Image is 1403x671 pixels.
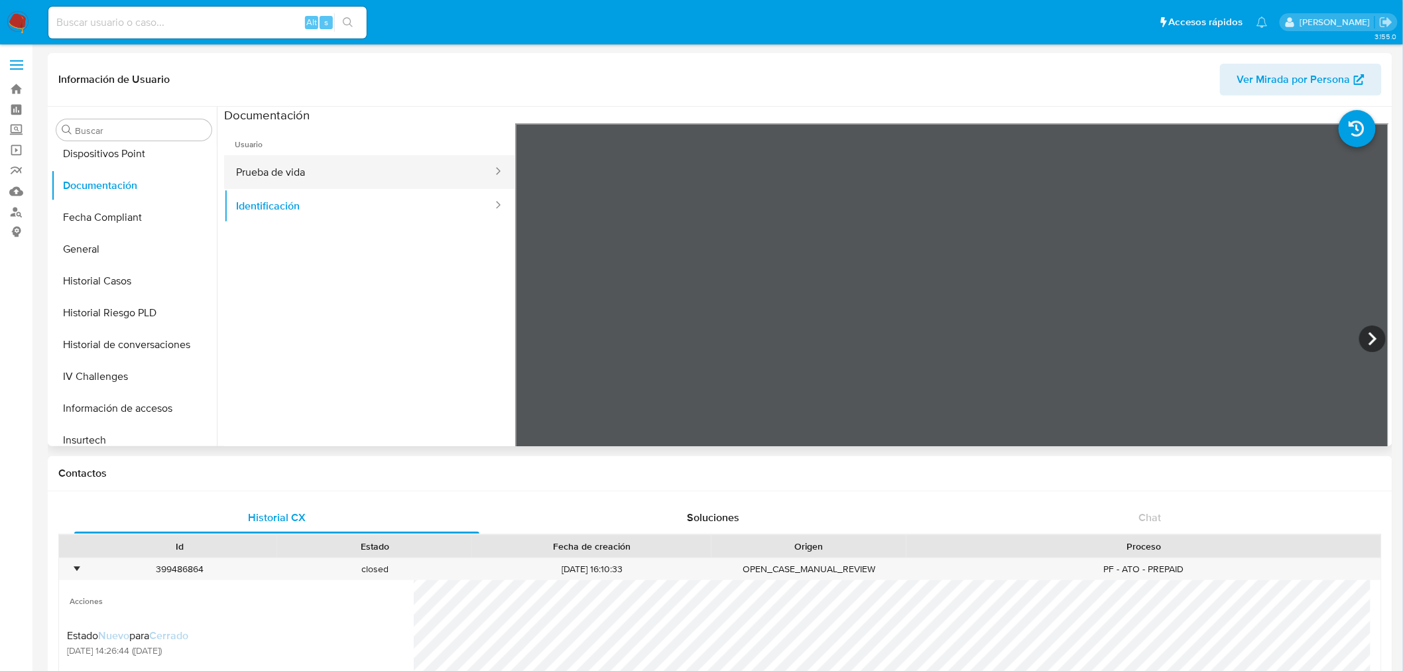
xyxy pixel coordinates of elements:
button: Documentación [51,170,217,202]
button: search-icon [334,13,361,32]
input: Buscar usuario o caso... [48,14,367,31]
button: Fecha Compliant [51,202,217,233]
a: Notificaciones [1256,17,1268,28]
button: IV Challenges [51,361,217,393]
span: Historial CX [248,510,306,525]
button: Información de accesos [51,393,217,424]
div: Estado [286,540,463,553]
div: Id [91,540,268,553]
div: Fecha de creación [481,540,702,553]
button: Insurtech [51,424,217,456]
span: Cerrado [149,628,188,643]
button: Historial Casos [51,265,217,297]
input: Buscar [75,125,206,137]
button: Ver Mirada por Persona [1220,64,1382,95]
span: Alt [306,16,317,29]
span: [DATE] 14:26:44 ([DATE]) [67,644,188,656]
span: Chat [1139,510,1162,525]
button: Buscar [62,125,72,135]
div: 399486864 [82,558,277,580]
span: Estado [67,628,98,643]
button: Historial Riesgo PLD [51,297,217,329]
span: Ver Mirada por Persona [1237,64,1351,95]
button: Historial de conversaciones [51,329,217,361]
span: Nuevo [98,628,129,643]
button: Dispositivos Point [51,138,217,170]
span: Accesos rápidos [1169,15,1243,29]
span: s [324,16,328,29]
span: Acciones [59,580,414,612]
div: PF - ATO - PREPAID [906,558,1381,580]
div: Proceso [916,540,1372,553]
div: closed [277,558,472,580]
div: OPEN_CASE_MANUAL_REVIEW [711,558,906,580]
p: aline.magdaleno@mercadolibre.com [1300,16,1374,29]
div: para [67,629,188,642]
span: Soluciones [688,510,740,525]
h1: Contactos [58,467,1382,480]
button: General [51,233,217,265]
div: Origen [721,540,897,553]
h1: Información de Usuario [58,73,170,86]
a: Salir [1379,15,1393,29]
div: [DATE] 16:10:33 [472,558,711,580]
div: • [75,563,78,576]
